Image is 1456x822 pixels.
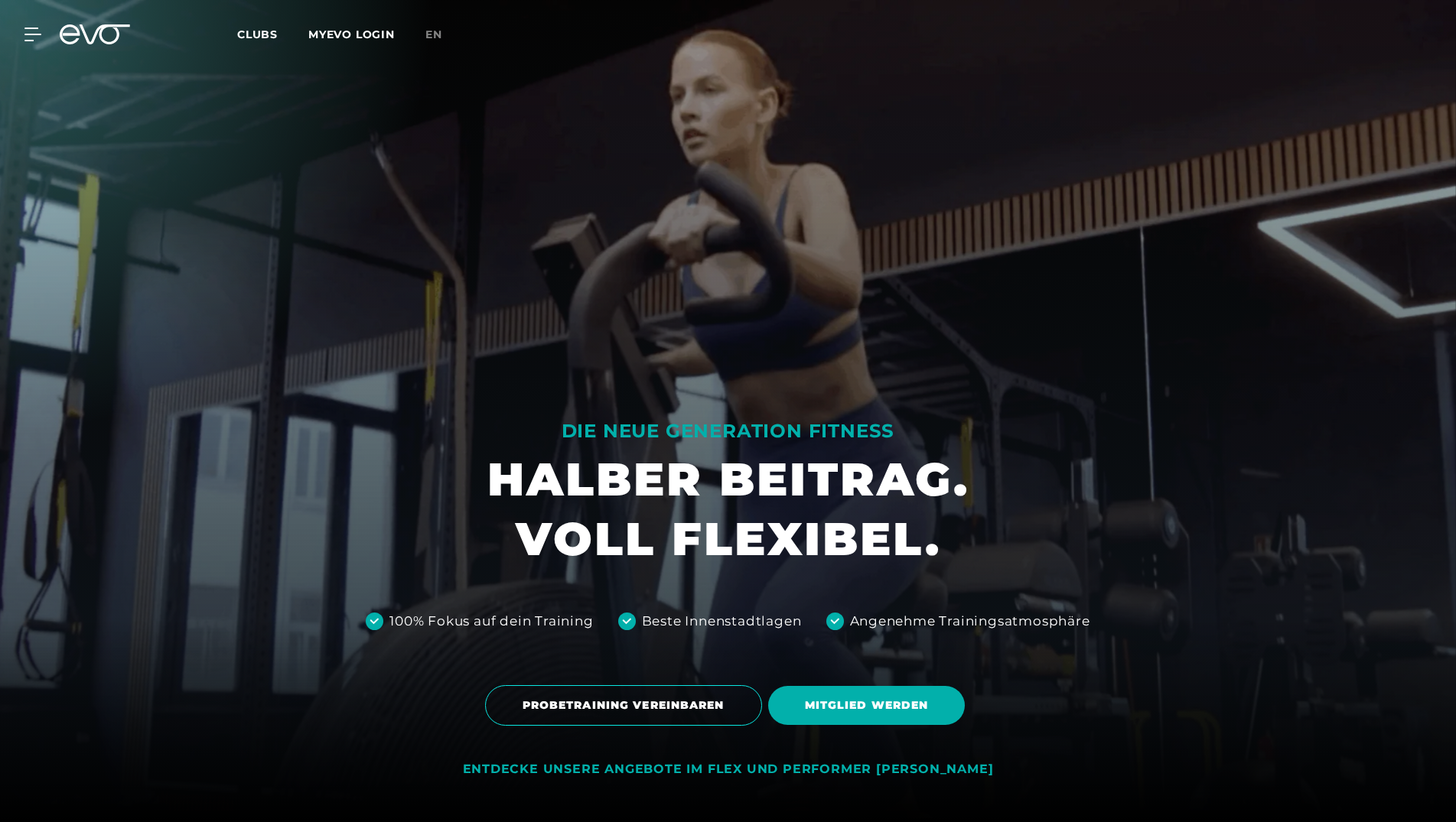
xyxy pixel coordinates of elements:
div: DIE NEUE GENERATION FITNESS [487,419,969,443]
a: en [425,26,461,44]
a: PROBETRAINING VEREINBAREN [485,674,768,737]
div: Beste Innenstadtlagen [642,612,802,632]
h1: HALBER BEITRAG. VOLL FLEXIBEL. [487,450,969,569]
span: MITGLIED WERDEN [805,697,929,713]
span: Clubs [237,28,278,41]
span: PROBETRAINING VEREINBAREN [523,697,725,713]
a: MYEVO LOGIN [308,28,395,41]
div: ENTDECKE UNSERE ANGEBOTE IM FLEX UND PERFORMER [PERSON_NAME] [463,762,994,778]
div: 100% Fokus auf dein Training [389,612,593,632]
div: Angenehme Trainingsatmosphäre [850,612,1090,632]
a: MITGLIED WERDEN [768,674,972,736]
a: Clubs [237,27,308,41]
span: en [425,28,442,41]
